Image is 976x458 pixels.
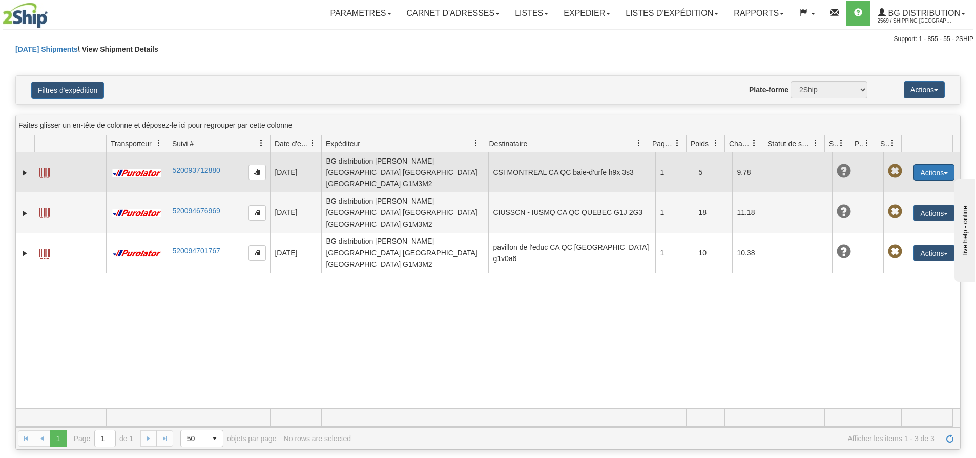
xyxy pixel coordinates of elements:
[358,434,935,443] span: Afficher les items 1 - 3 de 3
[50,430,66,447] span: Page 1
[248,245,266,261] button: Copy to clipboard
[321,152,488,192] td: BG distribution [PERSON_NAME] [GEOGRAPHIC_DATA] [GEOGRAPHIC_DATA] [GEOGRAPHIC_DATA] G1M3M2
[172,247,220,255] a: 520094701767
[321,192,488,232] td: BG distribution [PERSON_NAME] [GEOGRAPHIC_DATA] [GEOGRAPHIC_DATA] [GEOGRAPHIC_DATA] G1M3M2
[807,134,824,152] a: Statut de suivi filter column settings
[111,209,163,217] img: 11 - Purolator
[655,233,694,273] td: 1
[180,430,223,447] span: Page sizes drop down
[880,138,889,149] span: Statut de ramassage
[630,134,648,152] a: Destinataire filter column settings
[833,134,850,152] a: Statut de livraison filter column settings
[20,248,30,258] a: Expand
[694,152,732,192] td: 5
[726,1,792,26] a: Rapports
[655,192,694,232] td: 1
[270,192,321,232] td: [DATE]
[488,152,655,192] td: CSI MONTREAL CA QC baie-d'urfe h9x 3s3
[172,138,194,149] span: Suivi #
[767,138,812,149] span: Statut de suivi
[111,169,163,177] img: 11 - Purolator
[275,138,309,149] span: Date d'expédition
[95,430,115,447] input: Page 1
[150,134,168,152] a: Transporteur filter column settings
[829,138,838,149] span: Statut de livraison
[489,138,528,149] span: Destinataire
[39,204,50,220] a: Label
[16,115,960,135] div: grid grouping header
[467,134,485,152] a: Expéditeur filter column settings
[732,233,771,273] td: 10.38
[15,45,78,53] a: [DATE] Shipments
[8,9,95,16] div: live help - online
[707,134,724,152] a: Poids filter column settings
[745,134,763,152] a: Charge filter column settings
[858,134,876,152] a: Problèmes d'expédition filter column settings
[39,244,50,261] a: Label
[655,152,694,192] td: 1
[248,205,266,221] button: Copy to clipboard
[322,1,399,26] a: Parametres
[507,1,556,26] a: Listes
[691,138,709,149] span: Poids
[284,434,351,443] div: No rows are selected
[488,192,655,232] td: CIUSSCN - IUSMQ CA QC QUEBEC G1J 2G3
[913,205,954,221] button: Actions
[888,245,902,259] span: Pickup Not Assigned
[111,250,163,257] img: 11 - Purolator
[837,205,851,219] span: Unknown
[31,82,104,99] button: Filtres d'expédition
[884,134,901,152] a: Statut de ramassage filter column settings
[669,134,686,152] a: Paquets filter column settings
[855,138,863,149] span: Problèmes d'expédition
[321,233,488,273] td: BG distribution [PERSON_NAME] [GEOGRAPHIC_DATA] [GEOGRAPHIC_DATA] [GEOGRAPHIC_DATA] G1M3M2
[172,207,220,215] a: 520094676969
[729,138,751,149] span: Charge
[652,138,674,149] span: Paquets
[488,233,655,273] td: pavillon de l'educ CA QC [GEOGRAPHIC_DATA] g1v0a6
[732,152,771,192] td: 9.78
[3,35,973,44] div: Support: 1 - 855 - 55 - 2SHIP
[694,192,732,232] td: 18
[749,85,788,95] label: Plate-forme
[20,208,30,218] a: Expand
[270,233,321,273] td: [DATE]
[399,1,508,26] a: Carnet d'adresses
[870,1,973,26] a: BG Distribution 2569 / Shipping [GEOGRAPHIC_DATA]
[886,9,960,17] span: BG Distribution
[732,192,771,232] td: 11.18
[878,16,954,26] span: 2569 / Shipping [GEOGRAPHIC_DATA]
[304,134,321,152] a: Date d'expédition filter column settings
[888,205,902,219] span: Pickup Not Assigned
[248,165,266,180] button: Copy to clipboard
[942,430,958,447] a: Rafraîchir
[74,430,134,447] span: Page de 1
[694,233,732,273] td: 10
[618,1,726,26] a: LISTES D'EXPÉDITION
[904,81,945,98] button: Actions
[187,433,200,444] span: 50
[556,1,618,26] a: Expedier
[837,245,851,259] span: Unknown
[3,3,48,28] img: logo2569.jpg
[913,164,954,181] button: Actions
[39,164,50,180] a: Label
[111,138,152,149] span: Transporteur
[172,166,220,174] a: 520093712880
[888,164,902,178] span: Pickup Not Assigned
[326,138,360,149] span: Expéditeur
[270,152,321,192] td: [DATE]
[206,430,223,447] span: select
[913,245,954,261] button: Actions
[952,176,975,281] iframe: chat widget
[180,430,277,447] span: objets par page
[78,45,158,53] span: \ View Shipment Details
[837,164,851,178] span: Unknown
[20,168,30,178] a: Expand
[253,134,270,152] a: Suivi # filter column settings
